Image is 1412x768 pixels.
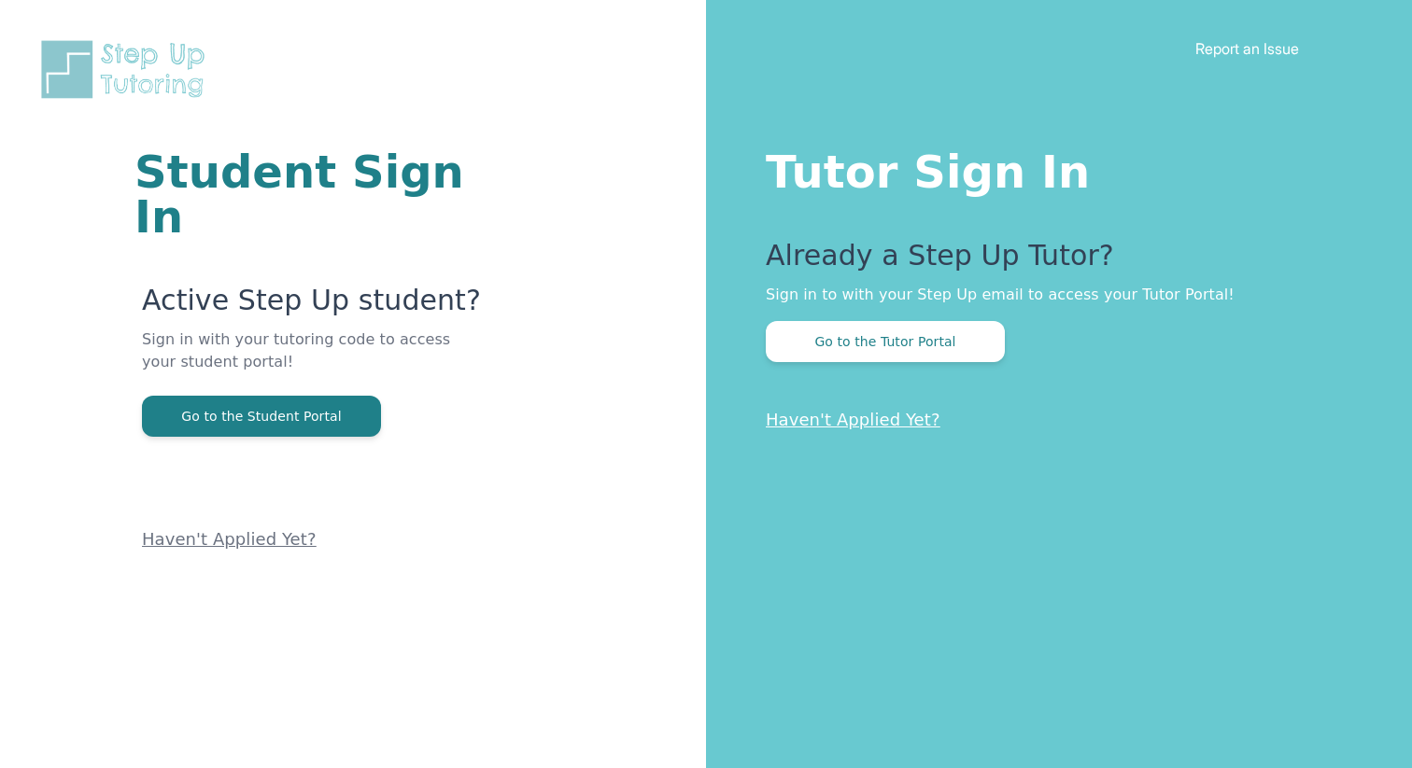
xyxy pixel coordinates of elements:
[766,142,1337,194] h1: Tutor Sign In
[766,332,1005,350] a: Go to the Tutor Portal
[142,529,317,549] a: Haven't Applied Yet?
[134,149,482,239] h1: Student Sign In
[766,321,1005,362] button: Go to the Tutor Portal
[37,37,217,102] img: Step Up Tutoring horizontal logo
[142,328,482,396] p: Sign in with your tutoring code to access your student portal!
[766,239,1337,284] p: Already a Step Up Tutor?
[1195,39,1299,58] a: Report an Issue
[766,410,940,429] a: Haven't Applied Yet?
[142,396,381,437] button: Go to the Student Portal
[142,284,482,328] p: Active Step Up student?
[766,284,1337,306] p: Sign in to with your Step Up email to access your Tutor Portal!
[142,407,381,425] a: Go to the Student Portal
